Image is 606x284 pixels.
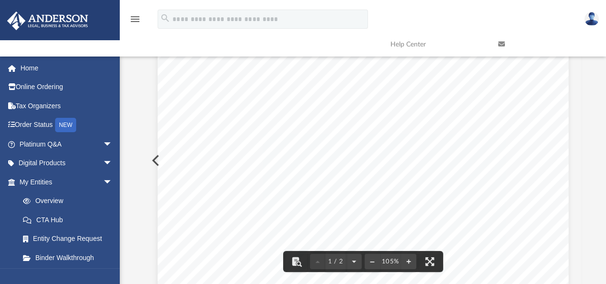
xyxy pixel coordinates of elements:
a: My Entitiesarrow_drop_down [7,172,127,192]
img: Anderson Advisors Platinum Portal [4,11,91,30]
i: search [160,13,171,23]
div: Document Viewer [144,37,582,284]
div: Current zoom level [380,259,401,265]
a: Overview [13,192,127,211]
span: arrow_drop_down [103,135,122,154]
a: Online Ordering [7,78,127,97]
span: 1 / 2 [325,259,346,265]
a: Digital Productsarrow_drop_down [7,154,127,173]
button: Zoom out [365,251,380,272]
button: 1 / 2 [325,251,346,272]
button: Previous File [144,147,165,174]
a: menu [129,18,141,25]
a: Binder Walkthrough [13,248,127,267]
a: CTA Hub [13,210,127,229]
div: File preview [144,37,582,284]
span: arrow_drop_down [103,172,122,192]
img: User Pic [584,12,599,26]
span: arrow_drop_down [103,154,122,173]
i: menu [129,13,141,25]
button: Enter fullscreen [419,251,440,272]
a: Order StatusNEW [7,115,127,135]
a: Home [7,58,127,78]
a: Entity Change Request [13,229,127,249]
button: Next page [346,251,362,272]
a: Platinum Q&Aarrow_drop_down [7,135,127,154]
div: NEW [55,118,76,132]
button: Toggle findbar [286,251,307,272]
button: Zoom in [401,251,416,272]
a: Tax Organizers [7,96,127,115]
a: Help Center [383,25,491,63]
